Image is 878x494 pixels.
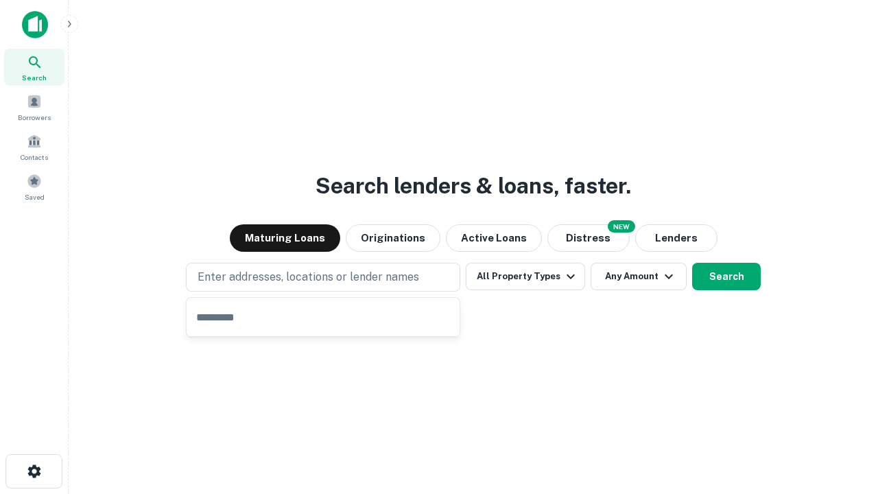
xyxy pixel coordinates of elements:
a: Contacts [4,128,64,165]
span: Contacts [21,152,48,163]
button: Enter addresses, locations or lender names [186,263,460,292]
button: Any Amount [591,263,687,290]
button: Search [692,263,761,290]
img: capitalize-icon.png [22,11,48,38]
button: Lenders [635,224,717,252]
iframe: Chat Widget [809,384,878,450]
button: Originations [346,224,440,252]
div: NEW [608,220,635,233]
button: Maturing Loans [230,224,340,252]
button: All Property Types [466,263,585,290]
span: Search [22,72,47,83]
p: Enter addresses, locations or lender names [198,269,419,285]
a: Search [4,49,64,86]
a: Saved [4,168,64,205]
button: Search distressed loans with lien and other non-mortgage details. [547,224,630,252]
span: Borrowers [18,112,51,123]
h3: Search lenders & loans, faster. [316,169,631,202]
span: Saved [25,191,45,202]
button: Active Loans [446,224,542,252]
a: Borrowers [4,89,64,126]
